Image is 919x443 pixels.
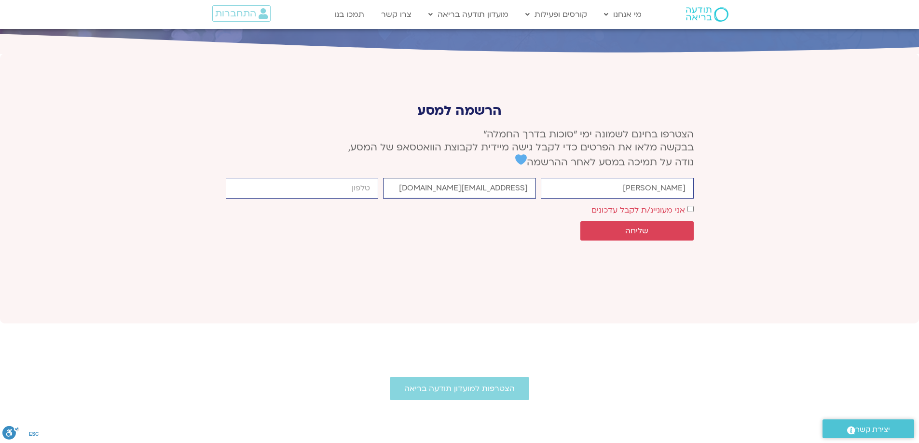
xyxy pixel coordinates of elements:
[686,7,728,22] img: תודעה בריאה
[226,103,694,118] p: הרשמה למסע
[855,423,890,436] span: יצירת קשר
[591,205,685,215] label: אני מעוניינ/ת לקבל עדכונים
[515,156,694,169] span: נודה על תמיכה במסע לאחר ההרשמה
[424,5,513,24] a: מועדון תודעה בריאה
[390,377,529,400] a: הצטרפות למועדון תודעה בריאה
[376,5,416,24] a: צרו קשר
[215,8,256,19] span: התחברות
[212,5,271,22] a: התחברות
[515,154,527,165] img: 💙
[580,221,694,241] button: שליחה
[226,178,379,199] input: מותר להשתמש רק במספרים ותווי טלפון (#, -, *, וכו').
[348,141,694,154] span: בבקשה מלאו את הפרטים כדי לקבל גישה מיידית לקבוצת הוואטסאפ של המסע,
[521,5,592,24] a: קורסים ופעילות
[226,178,694,245] form: טופס חדש
[823,419,914,438] a: יצירת קשר
[599,5,646,24] a: מי אנחנו
[625,227,648,235] span: שליחה
[541,178,694,199] input: שם פרטי
[329,5,369,24] a: תמכו בנו
[404,384,515,393] span: הצטרפות למועדון תודעה בריאה
[383,178,536,199] input: אימייל
[226,128,694,169] p: הצטרפו בחינם לשמונה ימי ״סוכות בדרך החמלה״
